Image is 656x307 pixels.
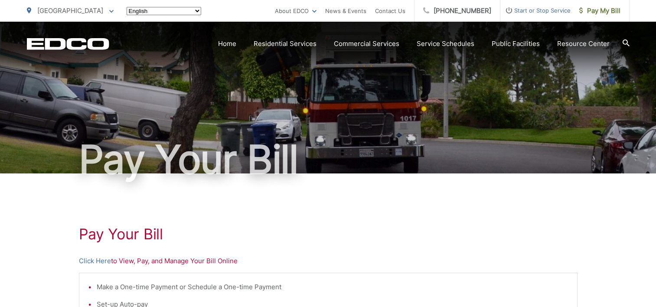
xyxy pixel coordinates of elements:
h1: Pay Your Bill [27,138,630,181]
a: Public Facilities [492,39,540,49]
span: Pay My Bill [579,6,620,16]
select: Select a language [127,7,201,15]
p: to View, Pay, and Manage Your Bill Online [79,256,578,266]
a: Click Here [79,256,111,266]
h1: Pay Your Bill [79,225,578,243]
li: Make a One-time Payment or Schedule a One-time Payment [97,282,568,292]
a: EDCD logo. Return to the homepage. [27,38,109,50]
a: Commercial Services [334,39,399,49]
a: Home [218,39,236,49]
a: Contact Us [375,6,405,16]
a: Service Schedules [417,39,474,49]
a: News & Events [325,6,366,16]
span: [GEOGRAPHIC_DATA] [37,7,103,15]
a: Residential Services [254,39,317,49]
a: About EDCO [275,6,317,16]
a: Resource Center [557,39,610,49]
